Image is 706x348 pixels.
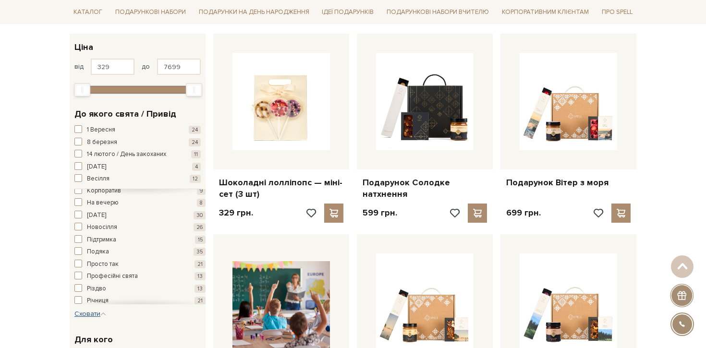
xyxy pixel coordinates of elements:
[74,296,206,306] button: Річниця 21
[318,5,377,20] a: Ідеї подарунків
[74,284,206,294] button: Різдво 13
[70,5,106,20] a: Каталог
[87,235,116,245] span: Підтримка
[142,62,150,71] span: до
[87,138,117,147] span: 8 березня
[363,207,397,218] p: 599 грн.
[74,150,201,159] button: 14 лютого / День закоханих 11
[189,138,201,146] span: 24
[191,150,201,158] span: 11
[189,126,201,134] span: 24
[74,125,201,135] button: 1 Вересня 24
[186,83,202,96] div: Max
[195,272,206,280] span: 13
[74,162,201,172] button: [DATE] 4
[197,187,206,195] span: 9
[195,260,206,268] span: 21
[87,198,119,208] span: На вечерю
[195,236,206,244] span: 15
[74,174,201,184] button: Весілля 12
[190,175,201,183] span: 12
[74,333,113,346] span: Для кого
[87,296,109,306] span: Річниця
[74,108,176,120] span: До якого свята / Привід
[157,59,201,75] input: Ціна
[383,4,493,20] a: Подарункові набори Вчителю
[74,310,106,318] span: Сховати
[74,309,106,319] button: Сховати
[194,211,206,219] span: 30
[74,260,206,269] button: Просто так 21
[194,223,206,231] span: 26
[195,297,206,305] span: 21
[192,163,201,171] span: 4
[87,260,119,269] span: Просто так
[74,247,206,257] button: Подяка 35
[74,272,206,281] button: Професійні свята 13
[87,247,109,257] span: Подяка
[74,138,201,147] button: 8 березня 24
[74,198,206,208] button: На вечерю 8
[363,177,487,200] a: Подарунок Солодке натхнення
[74,41,93,54] span: Ціна
[87,223,117,232] span: Новосілля
[219,177,343,200] a: Шоколадні лолліпопс — міні-сет (3 шт)
[197,199,206,207] span: 8
[111,5,190,20] a: Подарункові набори
[87,272,138,281] span: Професійні свята
[498,5,593,20] a: Корпоративним клієнтам
[219,207,253,218] p: 329 грн.
[74,83,90,96] div: Min
[74,186,206,196] button: Корпоратив 9
[506,177,631,188] a: Подарунок Вітер з моря
[74,211,206,220] button: [DATE] 30
[195,285,206,293] span: 13
[87,284,106,294] span: Різдво
[506,207,541,218] p: 699 грн.
[74,62,84,71] span: від
[87,150,166,159] span: 14 лютого / День закоханих
[195,5,313,20] a: Подарунки на День народження
[74,223,206,232] button: Новосілля 26
[91,59,134,75] input: Ціна
[87,211,106,220] span: [DATE]
[194,248,206,256] span: 35
[87,125,115,135] span: 1 Вересня
[598,5,636,20] a: Про Spell
[87,186,121,196] span: Корпоратив
[87,162,106,172] span: [DATE]
[74,235,206,245] button: Підтримка 15
[87,174,110,184] span: Весілля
